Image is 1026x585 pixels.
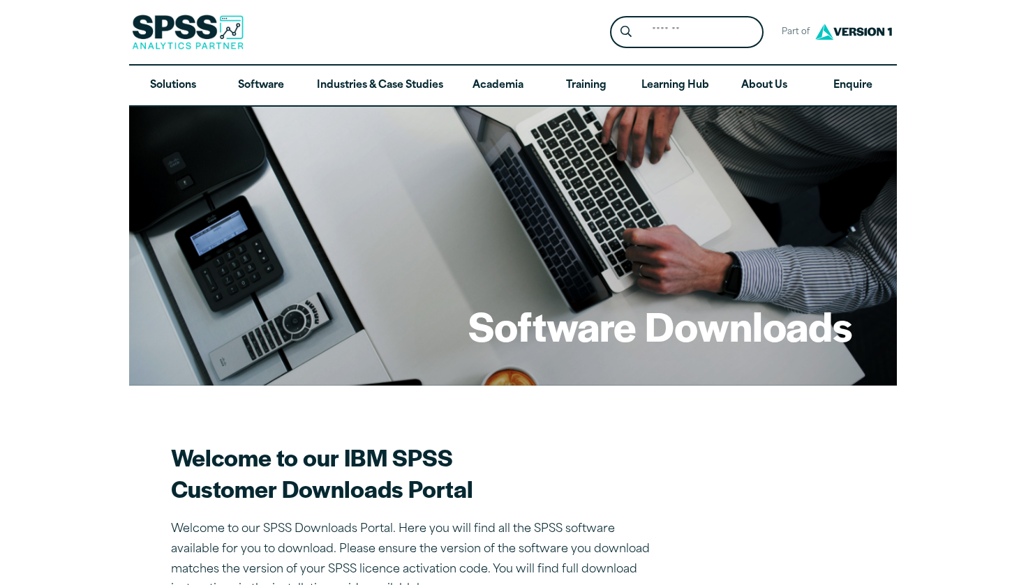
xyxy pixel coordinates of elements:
a: Training [542,66,630,106]
svg: Search magnifying glass icon [620,26,632,38]
img: SPSS Analytics Partner [132,15,244,50]
a: Enquire [809,66,897,106]
a: Learning Hub [630,66,720,106]
a: About Us [720,66,808,106]
span: Part of [775,22,812,43]
img: Version1 Logo [812,19,895,45]
button: Search magnifying glass icon [614,20,639,45]
h1: Software Downloads [468,298,852,353]
a: Industries & Case Studies [306,66,454,106]
h2: Welcome to our IBM SPSS Customer Downloads Portal [171,441,660,504]
a: Solutions [129,66,217,106]
nav: Desktop version of site main menu [129,66,897,106]
a: Academia [454,66,542,106]
a: Software [217,66,305,106]
form: Site Header Search Form [610,16,764,49]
